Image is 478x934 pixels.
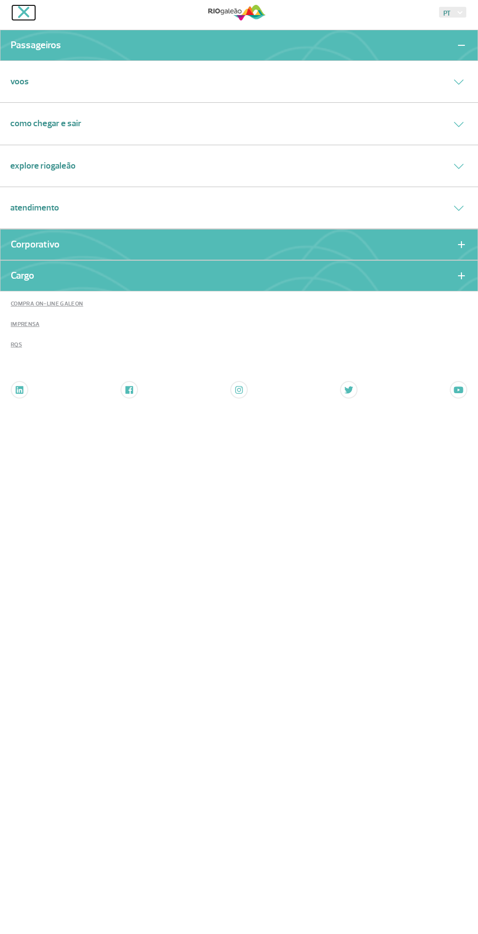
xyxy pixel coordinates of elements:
a: Explore RIOgaleão [10,159,76,172]
a: Voos [10,75,29,88]
a: Cargo [11,272,34,279]
a: Atendimento [10,201,59,214]
a: Como chegar e sair [10,117,81,130]
a: Passageiros [11,42,61,49]
a: Corporativo [11,241,60,248]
